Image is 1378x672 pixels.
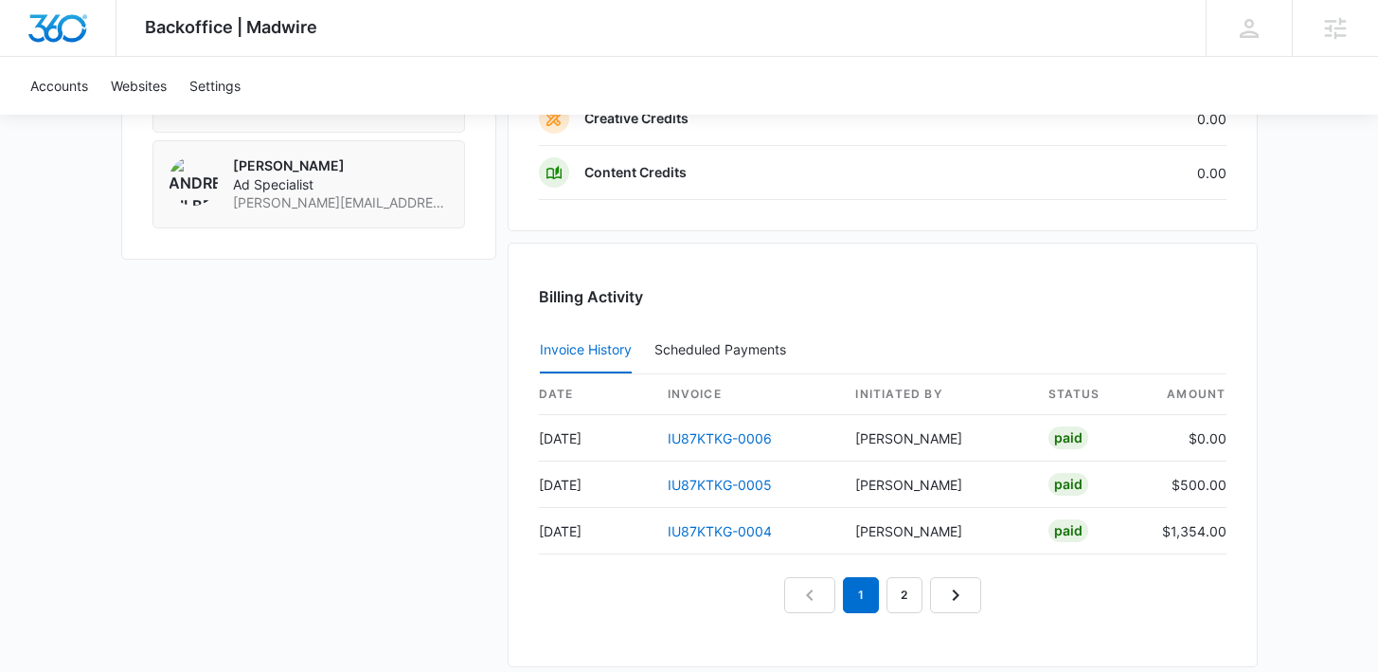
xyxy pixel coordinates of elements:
[886,577,922,613] a: Page 2
[145,17,317,37] span: Backoffice | Madwire
[188,110,204,125] img: tab_keywords_by_traffic_grey.svg
[1147,508,1226,554] td: $1,354.00
[584,163,687,182] p: Content Credits
[539,462,653,508] td: [DATE]
[233,175,449,194] span: Ad Specialist
[540,328,632,373] button: Invoice History
[1026,146,1226,200] td: 0.00
[99,57,178,115] a: Websites
[1033,374,1147,415] th: status
[843,577,879,613] em: 1
[1048,519,1088,542] div: Paid
[209,112,319,124] div: Keywords by Traffic
[233,156,449,175] p: [PERSON_NAME]
[668,477,772,493] a: IU87KTKG-0005
[840,508,1032,554] td: [PERSON_NAME]
[1048,473,1088,496] div: Paid
[49,49,208,64] div: Domain: [DOMAIN_NAME]
[53,30,93,45] div: v 4.0.25
[19,57,99,115] a: Accounts
[840,462,1032,508] td: [PERSON_NAME]
[1147,415,1226,462] td: $0.00
[654,343,794,356] div: Scheduled Payments
[584,109,689,128] p: Creative Credits
[1026,92,1226,146] td: 0.00
[169,156,218,206] img: Andrew Gilbert
[30,30,45,45] img: logo_orange.svg
[539,285,1226,308] h3: Billing Activity
[539,415,653,462] td: [DATE]
[930,577,981,613] a: Next Page
[840,415,1032,462] td: [PERSON_NAME]
[1048,427,1088,449] div: Paid
[30,49,45,64] img: website_grey.svg
[668,523,772,539] a: IU87KTKG-0004
[72,112,170,124] div: Domain Overview
[51,110,66,125] img: tab_domain_overview_orange.svg
[653,374,841,415] th: invoice
[539,374,653,415] th: date
[668,430,772,446] a: IU87KTKG-0006
[1147,374,1226,415] th: amount
[539,508,653,554] td: [DATE]
[178,57,252,115] a: Settings
[784,577,981,613] nav: Pagination
[840,374,1032,415] th: Initiated By
[233,193,449,212] span: [PERSON_NAME][EMAIL_ADDRESS][PERSON_NAME][DOMAIN_NAME]
[1147,462,1226,508] td: $500.00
